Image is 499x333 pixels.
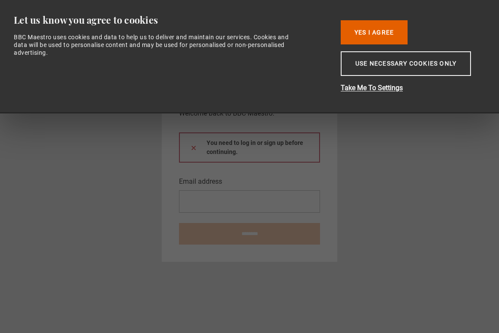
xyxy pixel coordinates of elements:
[341,51,471,76] button: Use necessary cookies only
[179,132,320,163] div: You need to log in or sign up before continuing.
[14,14,327,26] div: Let us know you agree to cookies
[341,83,479,93] button: Take Me To Settings
[179,176,222,187] label: Email address
[179,108,320,119] p: Welcome back to BBC Maestro.
[341,20,408,44] button: Yes I Agree
[14,33,296,57] div: BBC Maestro uses cookies and data to help us to deliver and maintain our services. Cookies and da...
